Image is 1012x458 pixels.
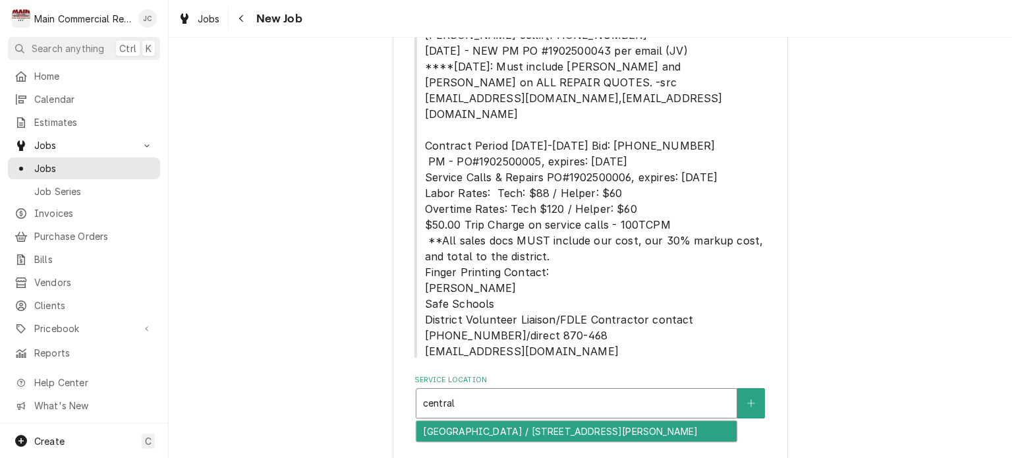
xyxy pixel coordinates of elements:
a: Go to What's New [8,395,160,416]
a: Vendors [8,272,160,293]
div: Service Location [414,375,767,418]
button: Search anythingCtrlK [8,37,160,60]
span: Jobs [198,12,220,26]
a: Reports [8,342,160,364]
span: K [146,42,152,55]
div: Main Commercial Refrigeration Service's Avatar [12,9,30,28]
span: Vendors [34,275,154,289]
div: Jan Costello's Avatar [138,9,157,28]
span: Help Center [34,376,152,389]
button: Create New Location [737,388,765,418]
a: Go to Pricebook [8,318,160,339]
span: C [145,434,152,448]
span: Calendar [34,92,154,106]
div: Main Commercial Refrigeration Service [34,12,131,26]
span: Job Series [34,185,154,198]
span: Client Notes [414,11,767,359]
span: Pricebook [34,322,134,335]
span: Clients [34,299,154,312]
span: Create [34,436,65,447]
a: Purchase Orders [8,225,160,247]
span: Purchase Orders [34,229,154,243]
a: Estimates [8,111,160,133]
div: M [12,9,30,28]
span: Estimates [34,115,154,129]
span: New Job [252,10,302,28]
a: Home [8,65,160,87]
span: Jobs [34,161,154,175]
a: Calendar [8,88,160,110]
label: Service Location [414,375,767,386]
span: Ctrl [119,42,136,55]
span: [PERSON_NAME]'s c#[PHONE_NUMBER] [PERSON_NAME] cell#[PHONE_NUMBER] [DATE] - NEW PM PO #1902500043... [425,13,767,358]
a: Bills [8,248,160,270]
a: Job Series [8,181,160,202]
span: Jobs [34,138,134,152]
a: Go to Help Center [8,372,160,393]
a: Invoices [8,202,160,224]
div: [GEOGRAPHIC_DATA] / [STREET_ADDRESS][PERSON_NAME] [416,421,737,442]
a: Go to Jobs [8,134,160,156]
a: Jobs [173,8,225,30]
span: What's New [34,399,152,413]
span: Home [34,69,154,83]
a: Clients [8,295,160,316]
a: Jobs [8,157,160,179]
span: Search anything [32,42,104,55]
div: JC [138,9,157,28]
svg: Create New Location [747,399,755,408]
span: Reports [34,346,154,360]
span: Invoices [34,206,154,220]
span: Bills [34,252,154,266]
button: Navigate back [231,8,252,29]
